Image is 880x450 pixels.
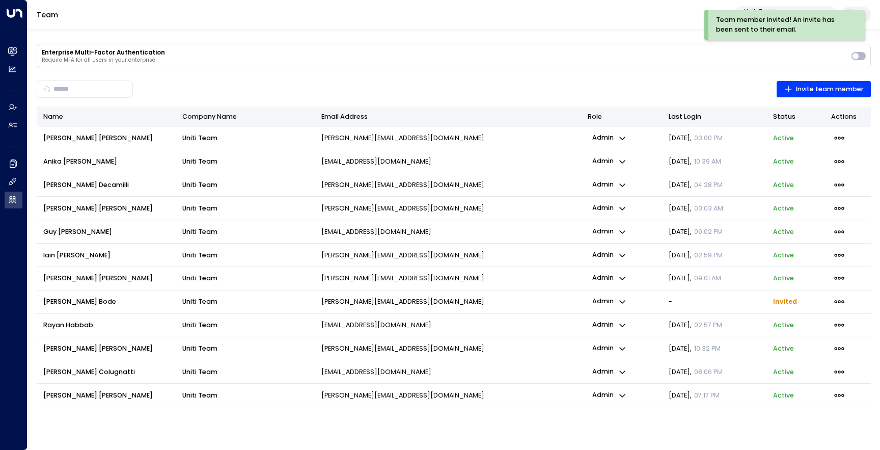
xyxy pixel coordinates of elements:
div: Email Address [321,111,368,122]
span: Uniti Team [182,251,217,260]
button: admin [588,388,631,402]
div: Company Name [182,111,309,122]
button: admin [588,342,631,356]
button: admin [588,272,631,285]
span: 03:03 AM [694,204,723,213]
button: admin [588,365,631,379]
span: Uniti Team [182,297,217,306]
button: admin [588,131,631,145]
button: Invite team member [777,81,871,97]
span: [DATE] , [669,227,723,236]
div: Name [43,111,63,122]
span: [PERSON_NAME] Bode [43,297,116,306]
span: Anika [PERSON_NAME] [43,157,117,166]
p: active [773,274,794,283]
p: active [773,251,794,260]
span: 02:57 PM [694,321,722,329]
span: 10:39 AM [694,157,721,166]
span: Uniti Team [182,391,217,400]
span: [DATE] , [669,391,720,400]
span: Iain [PERSON_NAME] [43,251,111,260]
span: [PERSON_NAME] [PERSON_NAME] [43,391,153,400]
span: [DATE] , [669,321,722,330]
button: admin [588,248,631,262]
p: admin [588,295,631,309]
p: Require MFA for all users in your enterprise [42,57,847,63]
span: [DATE] , [669,274,721,283]
button: admin [588,319,631,332]
p: active [773,344,794,353]
p: active [773,157,794,166]
span: [DATE] , [669,367,723,377]
span: [PERSON_NAME] [PERSON_NAME] [43,344,153,353]
span: [DATE] , [669,157,721,166]
button: admin [588,155,631,169]
span: Uniti Team [182,204,217,213]
p: active [773,227,794,236]
span: Invited [773,297,797,306]
p: active [773,321,794,330]
p: active [773,134,794,143]
div: Team member invited! An invite has been sent to their email. [716,15,849,35]
a: Team [37,10,58,20]
span: Rayan Habbab [43,321,93,330]
span: Uniti Team [182,321,217,330]
span: [DATE] , [669,251,723,260]
p: [EMAIL_ADDRESS][DOMAIN_NAME] [321,367,431,377]
button: admin [588,178,631,192]
span: Invite team member [784,84,864,95]
span: Uniti Team [182,134,217,143]
p: [PERSON_NAME][EMAIL_ADDRESS][DOMAIN_NAME] [321,297,484,306]
span: [PERSON_NAME] [PERSON_NAME] [43,204,153,213]
span: Uniti Team [182,157,217,166]
p: [PERSON_NAME][EMAIL_ADDRESS][DOMAIN_NAME] [321,251,484,260]
p: active [773,391,794,400]
p: [PERSON_NAME][EMAIL_ADDRESS][DOMAIN_NAME] [321,180,484,190]
span: [DATE] , [669,180,723,190]
p: [EMAIL_ADDRESS][DOMAIN_NAME] [321,321,431,330]
span: 09:01 AM [694,274,721,282]
p: [PERSON_NAME][EMAIL_ADDRESS][DOMAIN_NAME] [321,344,484,353]
div: Company Name [182,111,237,122]
span: Guy [PERSON_NAME] [43,227,112,236]
span: 10:32 PM [694,344,721,353]
span: [PERSON_NAME] [PERSON_NAME] [43,274,153,283]
span: Uniti Team [182,344,217,353]
td: - [663,290,767,313]
p: Uniti Team [744,8,818,14]
p: [PERSON_NAME][EMAIL_ADDRESS][DOMAIN_NAME] [321,274,484,283]
span: [PERSON_NAME] Decamilli [43,180,129,190]
span: [DATE] , [669,134,723,143]
span: Uniti Team [182,274,217,283]
span: Uniti Team [182,227,217,236]
span: [DATE] , [669,344,721,353]
div: Email Address [321,111,575,122]
p: active [773,367,794,377]
button: admin [588,201,631,215]
span: 02:59 PM [694,251,723,259]
span: [PERSON_NAME] Colugnatti [43,367,135,377]
span: 07:17 PM [694,391,720,400]
div: Role [588,111,656,122]
p: [PERSON_NAME][EMAIL_ADDRESS][DOMAIN_NAME] [321,391,484,400]
p: [EMAIL_ADDRESS][DOMAIN_NAME] [321,227,431,236]
span: [PERSON_NAME] [PERSON_NAME] [43,134,153,143]
div: Actions [831,111,865,122]
span: 04:28 PM [694,180,723,189]
span: 03:00 PM [694,134,723,142]
p: active [773,180,794,190]
span: 08:06 PM [694,367,723,376]
span: Uniti Team [182,367,217,377]
button: admin [588,225,631,239]
div: Last Login [669,111,760,122]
